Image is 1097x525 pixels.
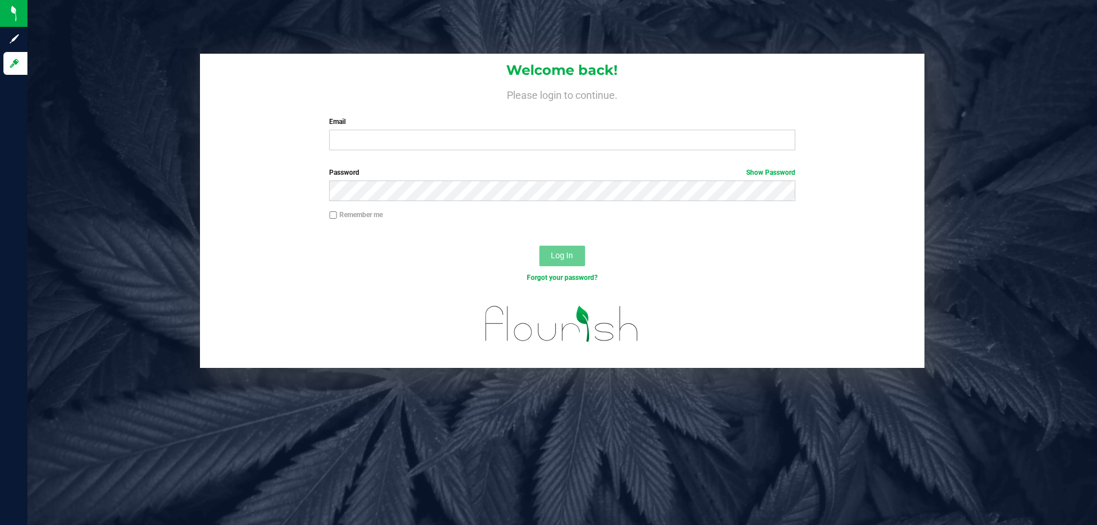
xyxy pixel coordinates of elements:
[329,211,337,219] input: Remember me
[200,87,924,101] h4: Please login to continue.
[329,210,383,220] label: Remember me
[9,58,20,69] inline-svg: Log in
[539,246,585,266] button: Log In
[527,274,598,282] a: Forgot your password?
[9,33,20,45] inline-svg: Sign up
[746,169,795,177] a: Show Password
[471,295,652,353] img: flourish_logo.svg
[329,169,359,177] span: Password
[551,251,573,260] span: Log In
[329,117,795,127] label: Email
[200,63,924,78] h1: Welcome back!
